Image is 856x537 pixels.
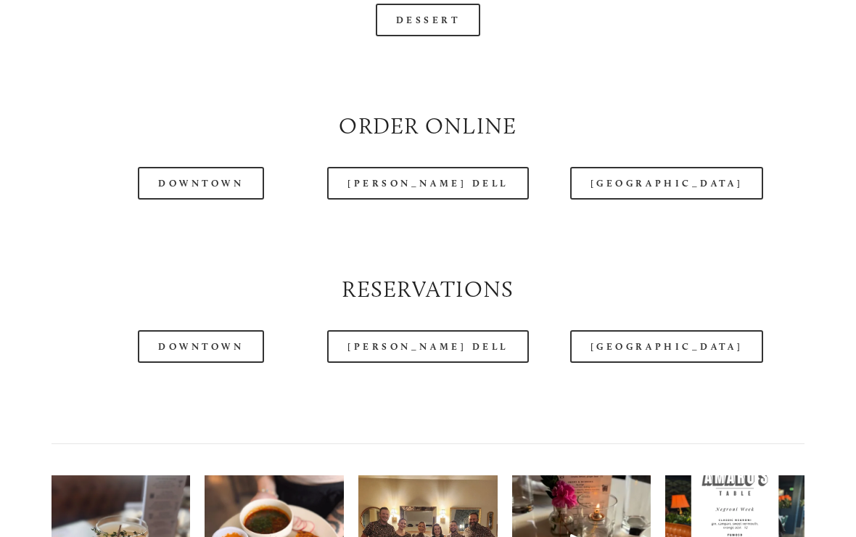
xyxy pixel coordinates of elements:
[52,274,804,306] h2: Reservations
[570,331,763,364] a: [GEOGRAPHIC_DATA]
[570,168,763,200] a: [GEOGRAPHIC_DATA]
[138,331,264,364] a: Downtown
[327,331,529,364] a: [PERSON_NAME] Dell
[327,168,529,200] a: [PERSON_NAME] Dell
[52,111,804,143] h2: Order Online
[138,168,264,200] a: Downtown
